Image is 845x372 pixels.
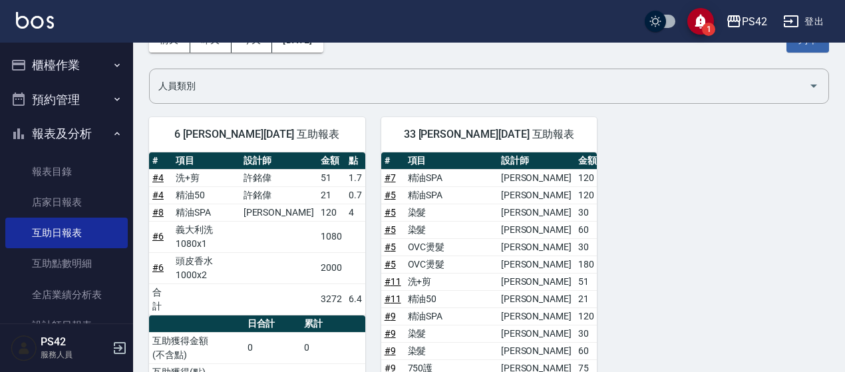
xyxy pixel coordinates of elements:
[702,23,715,36] span: 1
[405,152,498,170] th: 項目
[240,152,317,170] th: 設計師
[575,256,603,273] td: 180
[385,190,396,200] a: #5
[317,204,345,221] td: 120
[165,128,349,141] span: 6 [PERSON_NAME][DATE] 互助報表
[149,283,172,315] td: 合計
[152,190,164,200] a: #4
[172,152,240,170] th: 項目
[405,273,498,290] td: 洗+剪
[345,283,365,315] td: 6.4
[575,204,603,221] td: 30
[405,256,498,273] td: OVC燙髮
[498,169,575,186] td: [PERSON_NAME]
[5,48,128,83] button: 櫃檯作業
[11,335,37,361] img: Person
[41,349,108,361] p: 服務人員
[5,218,128,248] a: 互助日報表
[41,335,108,349] h5: PS42
[803,75,824,96] button: Open
[317,152,345,170] th: 金額
[240,204,317,221] td: [PERSON_NAME]
[317,186,345,204] td: 21
[385,328,396,339] a: #9
[172,169,240,186] td: 洗+剪
[172,252,240,283] td: 頭皮香水 1000x2
[498,221,575,238] td: [PERSON_NAME]
[575,238,603,256] td: 30
[385,172,396,183] a: #7
[5,248,128,279] a: 互助點數明細
[385,259,396,270] a: #5
[317,221,345,252] td: 1080
[405,204,498,221] td: 染髮
[345,204,365,221] td: 4
[385,293,401,304] a: #11
[778,9,829,34] button: 登出
[405,169,498,186] td: 精油SPA
[721,8,772,35] button: PS42
[301,315,365,333] th: 累計
[385,224,396,235] a: #5
[152,207,164,218] a: #8
[687,8,714,35] button: save
[498,256,575,273] td: [PERSON_NAME]
[575,221,603,238] td: 60
[172,204,240,221] td: 精油SPA
[240,186,317,204] td: 許銘偉
[498,204,575,221] td: [PERSON_NAME]
[405,307,498,325] td: 精油SPA
[498,152,575,170] th: 設計師
[575,307,603,325] td: 120
[385,311,396,321] a: #9
[345,152,365,170] th: 點
[575,290,603,307] td: 21
[149,332,244,363] td: 互助獲得金額 (不含點)
[575,152,603,170] th: 金額
[575,325,603,342] td: 30
[405,238,498,256] td: OVC燙髮
[575,186,603,204] td: 120
[405,290,498,307] td: 精油50
[345,186,365,204] td: 0.7
[5,116,128,151] button: 報表及分析
[152,231,164,242] a: #6
[244,315,301,333] th: 日合計
[498,186,575,204] td: [PERSON_NAME]
[317,252,345,283] td: 2000
[155,75,803,98] input: 人員名稱
[575,169,603,186] td: 120
[317,169,345,186] td: 51
[498,342,575,359] td: [PERSON_NAME]
[5,279,128,310] a: 全店業績分析表
[149,152,365,315] table: a dense table
[742,13,767,30] div: PS42
[381,152,405,170] th: #
[240,169,317,186] td: 許銘偉
[575,273,603,290] td: 51
[5,187,128,218] a: 店家日報表
[405,325,498,342] td: 染髮
[244,332,301,363] td: 0
[152,262,164,273] a: #6
[152,172,164,183] a: #4
[385,345,396,356] a: #9
[405,342,498,359] td: 染髮
[397,128,582,141] span: 33 [PERSON_NAME][DATE] 互助報表
[172,221,240,252] td: 義大利洗 1080x1
[16,12,54,29] img: Logo
[149,152,172,170] th: #
[5,83,128,117] button: 預約管理
[405,186,498,204] td: 精油SPA
[385,276,401,287] a: #11
[317,283,345,315] td: 3272
[405,221,498,238] td: 染髮
[575,342,603,359] td: 60
[498,325,575,342] td: [PERSON_NAME]
[301,332,365,363] td: 0
[498,307,575,325] td: [PERSON_NAME]
[498,290,575,307] td: [PERSON_NAME]
[498,238,575,256] td: [PERSON_NAME]
[498,273,575,290] td: [PERSON_NAME]
[172,186,240,204] td: 精油50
